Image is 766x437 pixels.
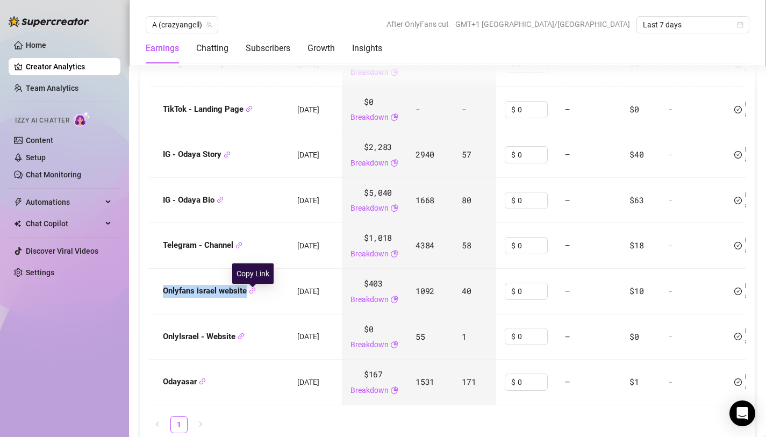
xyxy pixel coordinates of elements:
div: Copy Link [232,263,274,284]
a: Chat Monitoring [26,170,81,179]
span: [DATE] [297,151,319,159]
span: $40 [629,149,643,160]
span: $1 [629,376,639,387]
div: - [669,377,717,387]
span: [DATE] [297,378,319,386]
span: [DATE] [297,60,319,68]
span: - [416,104,420,114]
span: check-circle [734,235,742,256]
span: — [565,149,570,160]
button: Copy Link [217,196,224,204]
strong: TikTok - Landing Page [163,104,253,114]
span: check-circle [734,190,742,211]
span: right [197,421,204,427]
div: - [669,286,717,296]
span: Izzy AI Chatter [15,116,69,126]
div: Earnings [146,42,179,55]
span: check-circle [734,326,742,347]
span: link [249,287,256,294]
span: 55 [416,331,425,342]
span: pie-chart [391,248,398,260]
span: left [154,421,161,427]
a: Team Analytics [26,84,78,92]
span: GMT+1 [GEOGRAPHIC_DATA]/[GEOGRAPHIC_DATA] [455,16,630,32]
span: 57 [462,149,471,160]
span: — [565,240,570,250]
span: $2,283 [364,141,392,154]
div: - [669,195,717,205]
div: - [669,241,717,250]
span: pie-chart [391,66,398,78]
input: Enter cost [518,238,547,254]
a: Breakdown [350,384,389,396]
input: Enter cost [518,147,547,163]
span: link [224,151,231,158]
strong: Telegram - Channel [163,240,242,250]
span: pie-chart [391,384,398,396]
button: Copy Link [246,105,253,113]
span: — [565,104,570,114]
span: check-circle [734,281,742,302]
span: [DATE] [297,105,319,114]
input: Enter cost [518,328,547,345]
span: link [246,105,253,112]
span: $0 [364,96,373,109]
img: Chat Copilot [14,220,21,227]
li: Next Page [192,416,209,433]
strong: OnlyIsrael - Website [163,332,245,341]
div: Subscribers [246,42,290,55]
button: Copy Link [224,151,231,159]
span: link [199,378,206,385]
a: Breakdown [350,339,389,350]
span: calendar [737,22,743,28]
a: Settings [26,268,54,277]
span: A (crazyangell) [152,17,212,33]
span: 4384 [416,240,434,250]
span: link [235,242,242,249]
a: Breakdown [350,66,389,78]
li: Previous Page [149,416,166,433]
span: $167 [364,368,383,381]
span: Automations [26,194,102,211]
span: [DATE] [297,241,319,250]
div: - [669,332,717,341]
span: Chat Copilot [26,215,102,232]
div: - [669,150,717,160]
span: check-circle [734,99,742,120]
span: 1531 [416,376,434,387]
div: Insights [352,42,382,55]
span: — [565,331,570,342]
a: Home [26,41,46,49]
button: Copy Link [235,241,242,249]
input: Enter cost [518,283,547,299]
div: Open Intercom Messenger [729,400,755,426]
input: Enter cost [518,374,547,390]
button: Copy Link [199,378,206,386]
a: Breakdown [350,248,389,260]
span: pie-chart [391,202,398,214]
strong: IG - Odaya Bio [163,195,224,205]
span: 171 [462,376,476,387]
span: [DATE] [297,196,319,205]
a: Setup [26,153,46,162]
strong: Onlyfans israel website [163,286,256,296]
span: — [565,195,570,205]
button: right [192,416,209,433]
span: $5,040 [364,187,392,199]
span: $63 [629,195,643,205]
span: check-circle [734,145,742,165]
button: Copy Link [249,287,256,295]
li: 1 [170,416,188,433]
span: $0 [629,331,639,342]
a: Breakdown [350,293,389,305]
button: Copy Link [238,333,245,341]
span: $18 [629,240,643,250]
span: $10 [629,285,643,296]
strong: IG - Odaya Story [163,149,231,159]
span: — [565,376,570,387]
a: Discover Viral Videos [26,247,98,255]
button: left [149,416,166,433]
span: team [206,22,212,28]
span: $1,018 [364,232,392,245]
span: Last 7 days [643,17,743,33]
